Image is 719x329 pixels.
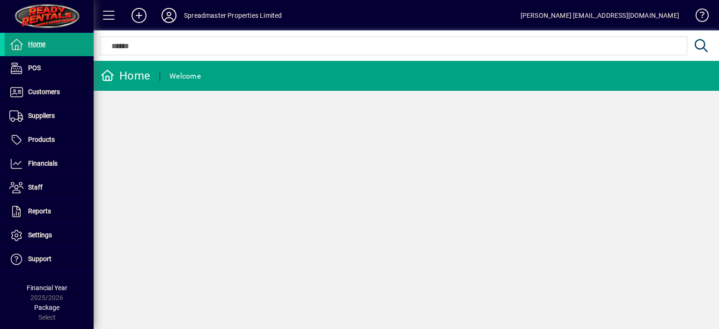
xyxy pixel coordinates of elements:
a: Staff [5,176,94,199]
div: Welcome [169,69,201,84]
button: Add [124,7,154,24]
span: Settings [28,231,52,239]
span: Customers [28,88,60,95]
span: Package [34,304,59,311]
span: Support [28,255,51,263]
span: Reports [28,207,51,215]
a: Suppliers [5,104,94,128]
a: Products [5,128,94,152]
span: Suppliers [28,112,55,119]
a: Financials [5,152,94,175]
span: Products [28,136,55,143]
a: Settings [5,224,94,247]
div: [PERSON_NAME] [EMAIL_ADDRESS][DOMAIN_NAME] [521,8,679,23]
a: Reports [5,200,94,223]
a: POS [5,57,94,80]
span: Staff [28,183,43,191]
span: POS [28,64,41,72]
div: Home [101,68,150,83]
div: Spreadmaster Properties Limited [184,8,282,23]
a: Knowledge Base [689,2,707,32]
span: Home [28,40,45,48]
span: Financial Year [27,284,67,292]
a: Customers [5,80,94,104]
button: Profile [154,7,184,24]
span: Financials [28,160,58,167]
a: Support [5,248,94,271]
